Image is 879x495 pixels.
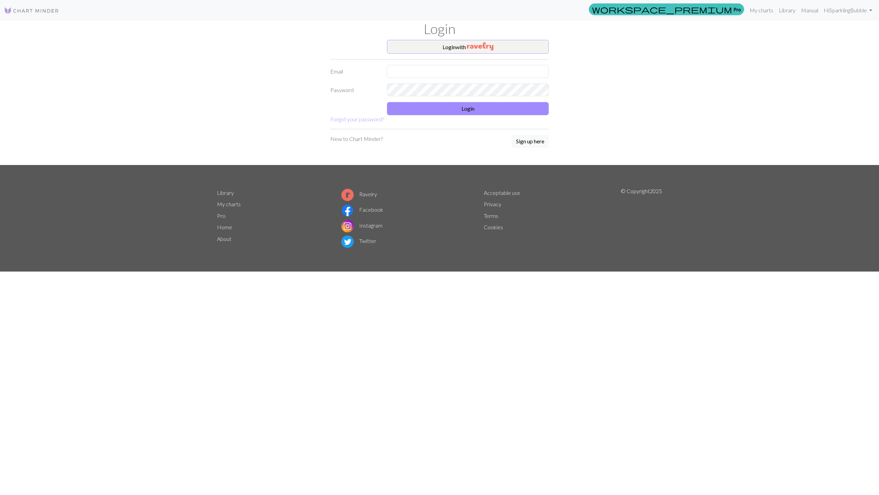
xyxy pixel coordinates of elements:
h1: Login [213,21,666,37]
p: New to Chart Minder? [330,135,383,143]
a: Terms [484,212,498,219]
p: © Copyright 2025 [621,187,662,250]
a: Home [217,224,232,230]
img: Logo [4,7,59,15]
img: Ravelry [467,42,493,51]
a: My charts [217,201,241,207]
span: workspace_premium [592,4,732,14]
a: Acceptable use [484,189,520,196]
a: Twitter [341,238,376,244]
a: Privacy [484,201,501,207]
a: Manual [798,3,821,17]
button: Login [387,102,549,115]
img: Ravelry logo [341,189,354,201]
img: Twitter logo [341,235,354,248]
label: Email [326,65,383,78]
a: Library [776,3,798,17]
button: Loginwith [387,40,549,54]
a: My charts [747,3,776,17]
img: Facebook logo [341,204,354,217]
a: Library [217,189,234,196]
a: Forgot your password? [330,116,384,122]
button: Sign up here [512,135,549,148]
a: About [217,235,231,242]
a: Facebook [341,206,383,213]
a: HiSparklingBubble [821,3,875,17]
a: Instagram [341,222,383,229]
a: Pro [217,212,226,219]
a: Pro [589,3,744,15]
a: Ravelry [341,191,377,197]
label: Password [326,84,383,97]
a: Cookies [484,224,503,230]
img: Instagram logo [341,220,354,232]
